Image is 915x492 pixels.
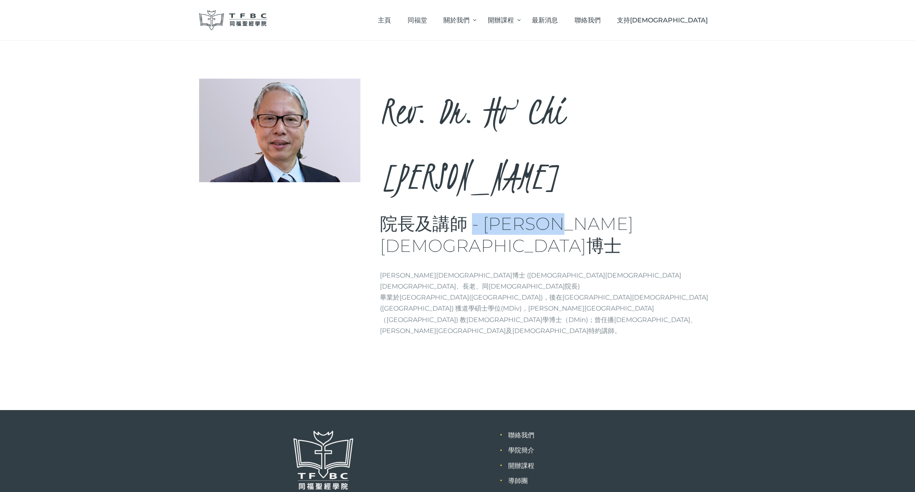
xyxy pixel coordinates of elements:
[524,8,566,32] a: 最新消息
[443,16,470,24] span: 關於我們
[488,16,514,24] span: 開辦課程
[408,16,427,24] span: 同福堂
[380,213,716,257] h3: 院長及講師 - [PERSON_NAME][DEMOGRAPHIC_DATA]博士
[508,431,534,439] a: 聯絡我們
[399,8,435,32] a: 同福堂
[609,8,716,32] a: 支持[DEMOGRAPHIC_DATA]
[378,16,391,24] span: 主頁
[575,16,601,24] span: 聯絡我們
[435,8,479,32] a: 關於我們
[508,446,534,454] a: 學院簡介
[370,8,399,32] a: 主頁
[508,462,534,470] a: 開辦課程
[617,16,708,24] span: 支持[DEMOGRAPHIC_DATA]
[532,16,558,24] span: 最新消息
[380,270,716,336] p: [PERSON_NAME][DEMOGRAPHIC_DATA]博士 ([DEMOGRAPHIC_DATA][DEMOGRAPHIC_DATA][DEMOGRAPHIC_DATA]、長老、同[DE...
[508,477,528,485] a: 導師團
[380,79,716,209] h2: Rev. Dr. Ho Chi [PERSON_NAME]
[199,79,361,182] img: Rev. Dr. Ho Chi Dik, Peter
[566,8,609,32] a: 聯絡我們
[479,8,523,32] a: 開辦課程
[199,10,268,30] img: 同福聖經學院 TFBC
